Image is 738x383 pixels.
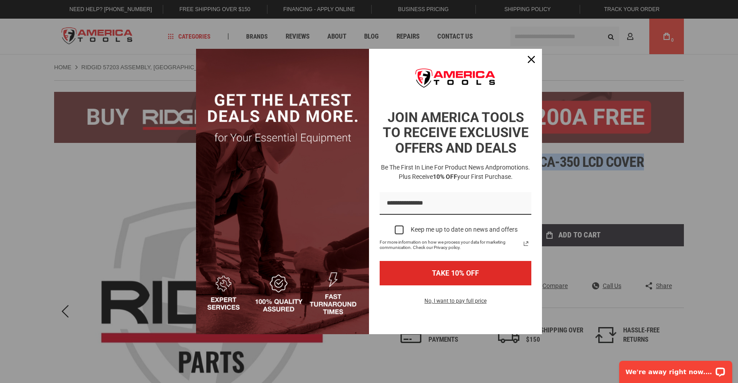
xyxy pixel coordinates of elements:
[521,49,542,70] button: Close
[378,163,533,182] h3: Be the first in line for product news and
[521,238,531,249] a: Read our Privacy Policy
[380,192,531,215] input: Email field
[380,240,521,250] span: For more information on how we process your data for marketing communication. Check our Privacy p...
[383,110,529,156] strong: JOIN AMERICA TOOLS TO RECEIVE EXCLUSIVE OFFERS AND DEALS
[433,173,457,180] strong: 10% OFF
[411,226,518,233] div: Keep me up to date on news and offers
[417,296,494,311] button: No, I want to pay full price
[613,355,738,383] iframe: LiveChat chat widget
[380,261,531,285] button: TAKE 10% OFF
[528,56,535,63] svg: close icon
[521,238,531,249] svg: link icon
